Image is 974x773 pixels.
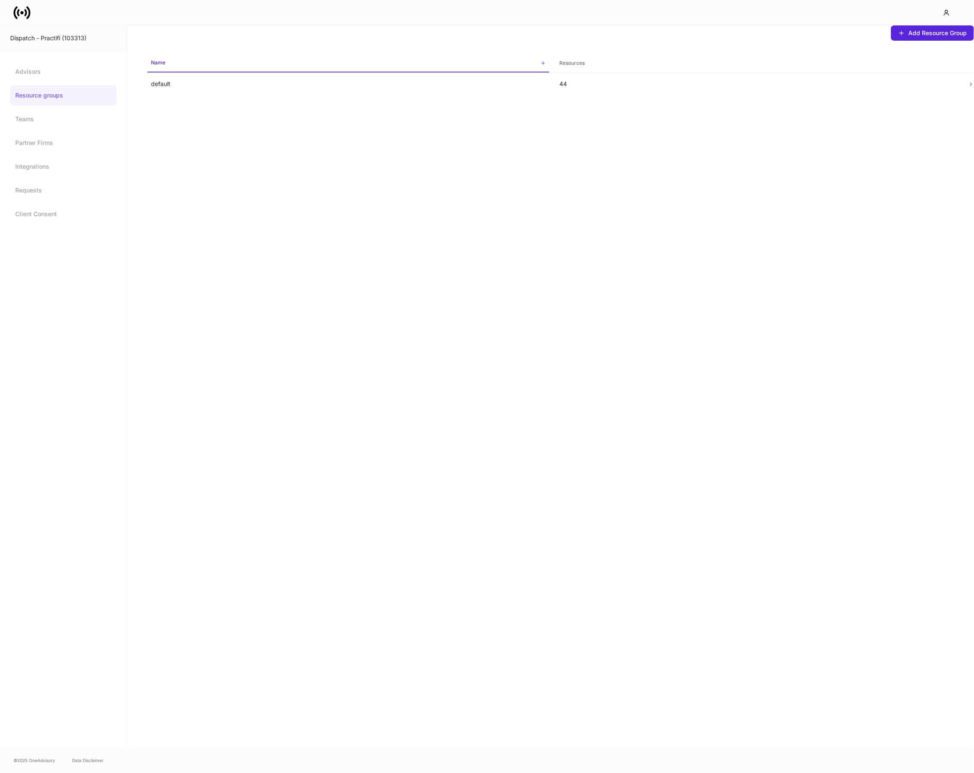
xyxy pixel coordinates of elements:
span: Name [148,54,549,72]
a: Resource groups [10,85,117,106]
button: Add Resource Group [891,25,974,41]
h6: Resources [559,59,585,67]
a: Client Consent [10,204,117,224]
span: © 2025 OneAdvisory [14,757,55,764]
td: 44 [553,73,961,95]
a: Partner Firms [10,133,117,153]
div: Add Resource Group [908,29,967,37]
a: Requests [10,180,117,200]
p: default [151,80,546,88]
a: Advisors [10,61,117,82]
div: Dispatch - Practifi (103313) [10,34,117,42]
span: Resources [556,55,957,72]
a: Data Disclaimer [72,757,103,764]
h6: Name [151,58,165,67]
a: Teams [10,109,117,129]
a: Integrations [10,156,117,177]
